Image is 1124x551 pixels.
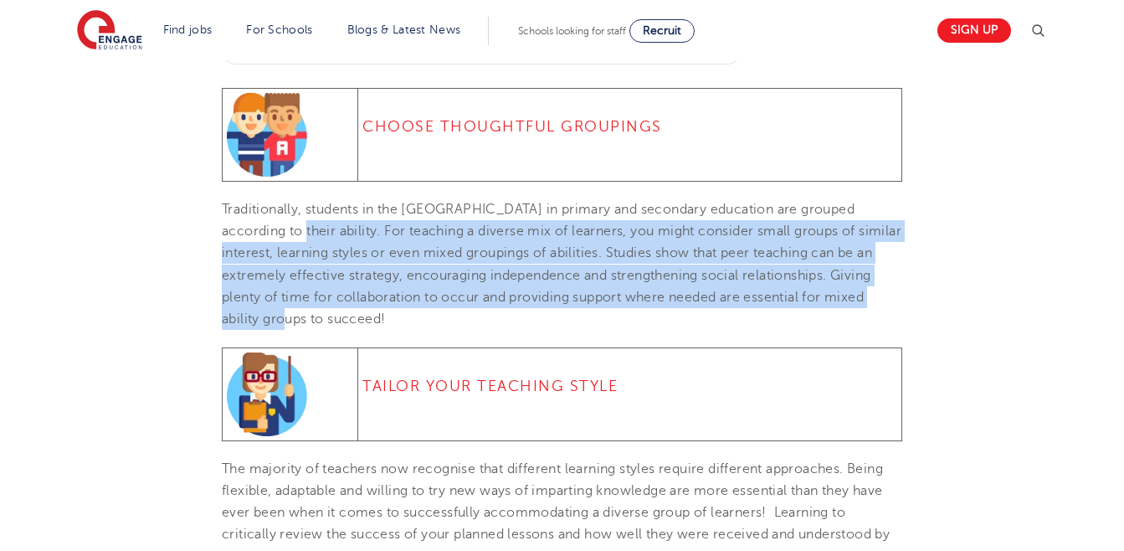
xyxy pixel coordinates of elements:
img: Engage Education [77,10,142,52]
span: Recruit [643,24,681,37]
h4: Choose Thoughtful Groupings [362,116,897,136]
a: Blogs & Latest News [347,23,461,36]
h4: Tailor Your Teaching Style [362,376,897,396]
a: Recruit [629,19,695,43]
a: For Schools [246,23,312,36]
a: Find jobs [163,23,213,36]
span: Traditionally, students in the [GEOGRAPHIC_DATA] in primary and secondary education are grouped a... [222,202,901,327]
span: Schools looking for staff [518,25,626,37]
a: Sign up [937,18,1011,43]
